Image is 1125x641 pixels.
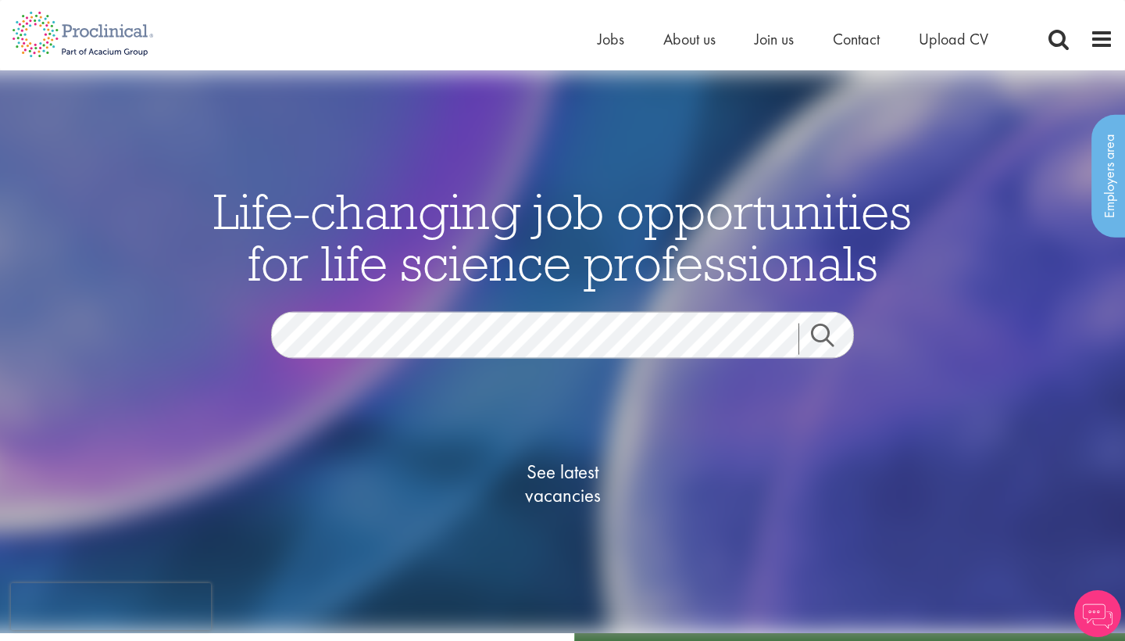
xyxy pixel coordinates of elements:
span: See latest vacancies [484,460,641,507]
img: Chatbot [1074,590,1121,637]
iframe: reCAPTCHA [11,583,211,630]
a: See latestvacancies [484,398,641,570]
a: Jobs [598,29,624,49]
a: About us [663,29,716,49]
a: Upload CV [919,29,988,49]
a: Contact [833,29,880,49]
a: Join us [755,29,794,49]
span: Life-changing job opportunities for life science professionals [213,180,912,294]
a: Job search submit button [798,324,866,355]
